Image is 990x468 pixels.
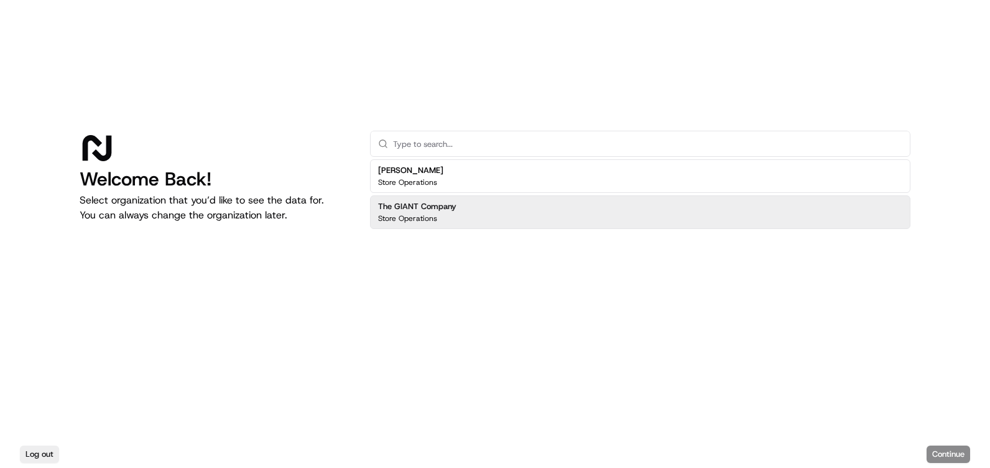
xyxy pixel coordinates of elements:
[80,193,350,223] p: Select organization that you’d like to see the data for. You can always change the organization l...
[378,165,443,176] h2: [PERSON_NAME]
[80,168,350,190] h1: Welcome Back!
[378,213,437,223] p: Store Operations
[378,201,456,212] h2: The GIANT Company
[370,157,910,232] div: Suggestions
[393,131,902,156] input: Type to search...
[378,177,437,187] p: Store Operations
[20,446,59,463] button: Log out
